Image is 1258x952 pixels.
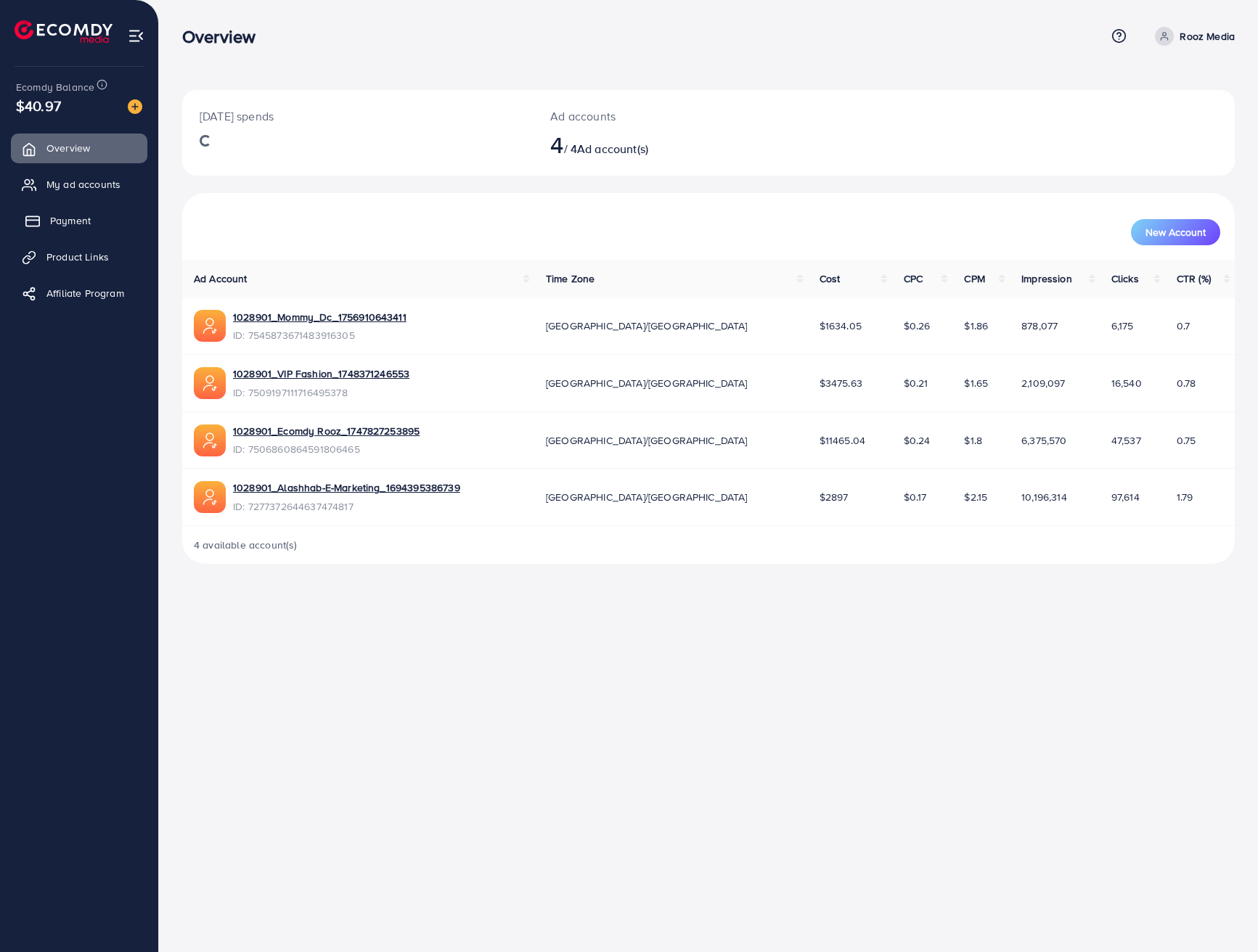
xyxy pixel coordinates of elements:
span: $0.17 [904,490,927,504]
span: $1.86 [964,319,988,333]
span: 6,175 [1111,319,1134,333]
img: ic-ads-acc.e4c84228.svg [194,367,226,399]
span: [GEOGRAPHIC_DATA]/[GEOGRAPHIC_DATA] [546,376,748,390]
img: ic-ads-acc.e4c84228.svg [194,481,226,513]
a: 1028901_VIP Fashion_1748371246553 [233,366,409,381]
span: CPM [964,271,984,286]
iframe: Chat [1196,887,1247,941]
a: Overview [11,134,147,163]
span: Time Zone [546,271,595,286]
span: [GEOGRAPHIC_DATA]/[GEOGRAPHIC_DATA] [546,319,748,333]
span: 0.7 [1177,319,1190,333]
span: Affiliate Program [46,286,124,300]
span: $1.8 [964,433,982,448]
span: Payment [50,213,91,228]
img: ic-ads-acc.e4c84228.svg [194,310,226,342]
span: 47,537 [1111,433,1141,448]
a: Affiliate Program [11,279,147,308]
span: My ad accounts [46,177,121,192]
span: Ad account(s) [577,141,648,157]
span: CPC [904,271,923,286]
span: ID: 7545873671483916305 [233,328,407,342]
span: Overview [46,141,90,155]
span: 16,540 [1111,376,1142,390]
span: 0.75 [1177,433,1196,448]
a: My ad accounts [11,170,147,199]
span: 878,077 [1021,319,1058,333]
p: Rooz Media [1180,28,1235,45]
img: menu [128,28,144,44]
span: [GEOGRAPHIC_DATA]/[GEOGRAPHIC_DATA] [546,433,748,448]
span: Ecomdy Balance [16,80,94,94]
span: 1.79 [1177,490,1193,504]
span: [GEOGRAPHIC_DATA]/[GEOGRAPHIC_DATA] [546,490,748,504]
span: Product Links [46,250,109,264]
span: CTR (%) [1177,271,1211,286]
span: ID: 7509197111716495378 [233,385,409,400]
span: $1.65 [964,376,988,390]
img: logo [15,20,113,43]
a: 1028901_Alashhab-E-Marketing_1694395386739 [233,480,460,495]
span: 4 [550,128,563,161]
span: 4 available account(s) [194,538,298,552]
span: 97,614 [1111,490,1140,504]
span: Impression [1021,271,1072,286]
span: 10,196,314 [1021,490,1067,504]
span: $3475.63 [820,376,862,390]
span: $0.24 [904,433,931,448]
p: [DATE] spends [200,107,515,125]
span: $2897 [820,490,849,504]
span: Clicks [1111,271,1139,286]
a: Payment [11,206,147,235]
a: Product Links [11,242,147,271]
a: Rooz Media [1149,27,1235,46]
span: $1634.05 [820,319,862,333]
span: $2.15 [964,490,987,504]
p: Ad accounts [550,107,779,125]
h2: / 4 [550,131,779,158]
span: $0.21 [904,376,928,390]
span: ID: 7506860864591806465 [233,442,420,456]
span: $40.97 [16,95,61,116]
span: New Account [1145,227,1206,237]
span: Ad Account [194,271,248,286]
a: 1028901_Mommy_Dc_1756910643411 [233,310,407,324]
img: image [128,99,142,114]
span: Cost [820,271,841,286]
span: 6,375,570 [1021,433,1066,448]
span: 2,109,097 [1021,376,1065,390]
h3: Overview [182,26,267,47]
span: 0.78 [1177,376,1196,390]
button: New Account [1131,219,1220,245]
img: ic-ads-acc.e4c84228.svg [194,424,226,456]
a: 1028901_Ecomdy Rooz_1747827253895 [233,424,420,438]
span: $0.26 [904,319,931,333]
span: ID: 7277372644637474817 [233,499,460,514]
span: $11465.04 [820,433,865,448]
